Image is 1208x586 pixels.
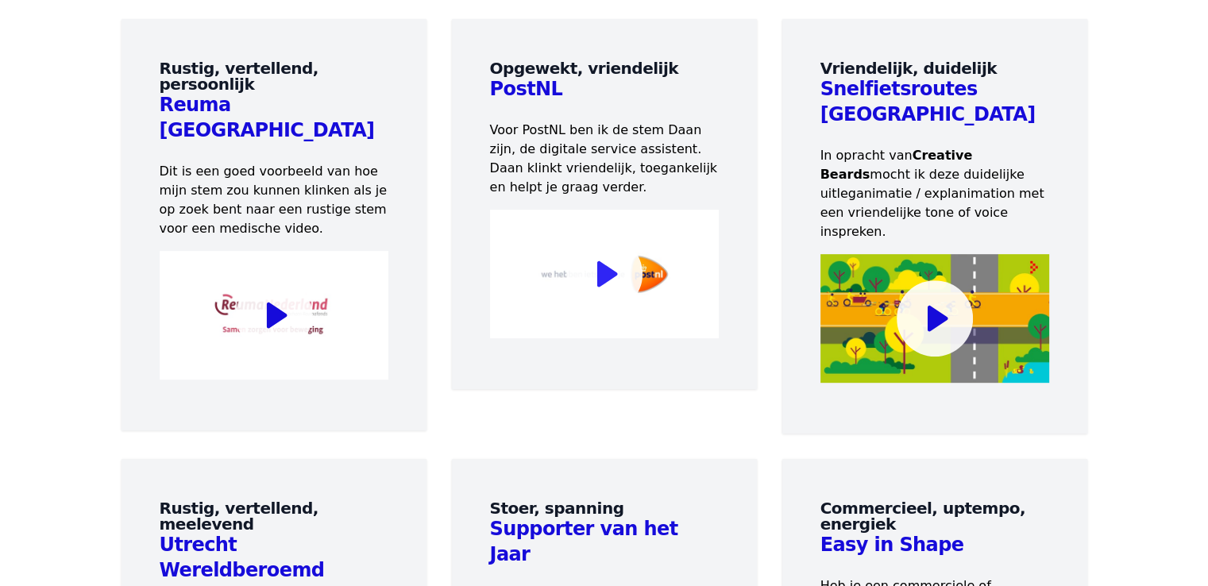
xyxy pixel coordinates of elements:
[820,76,1049,127] h2: Snelfietsroutes [GEOGRAPHIC_DATA]
[160,92,388,143] h2: Reuma [GEOGRAPHIC_DATA]
[490,121,719,197] p: Voor PostNL ben ik de stem Daan zijn, de digitale service assistent. Daan klinkt vriendelijk, toe...
[160,500,388,532] h3: Rustig, vertellend, meelevend
[820,60,1049,76] h3: Vriendelijk, duidelijk
[490,60,719,76] h3: Opgewekt, vriendelijk
[160,162,388,238] p: Dit is een goed voorbeeld van hoe mijn stem zou kunnen klinken als je op zoek bent naar een rusti...
[490,516,719,567] h2: Supporter van het Jaar
[490,76,719,102] h2: PostNL
[160,532,388,583] h2: Utrecht Wereldberoemd
[820,532,1049,557] h2: Easy in Shape
[160,60,388,92] h3: Rustig, vertellend, persoonlijk
[490,500,719,516] h3: Stoer, spanning
[820,500,1049,532] h3: Commercieel, uptempo, energiek
[820,146,1049,241] p: In opracht van mocht ik deze duidelijke uitleganimatie / explanimation met een vriendelijke tone ...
